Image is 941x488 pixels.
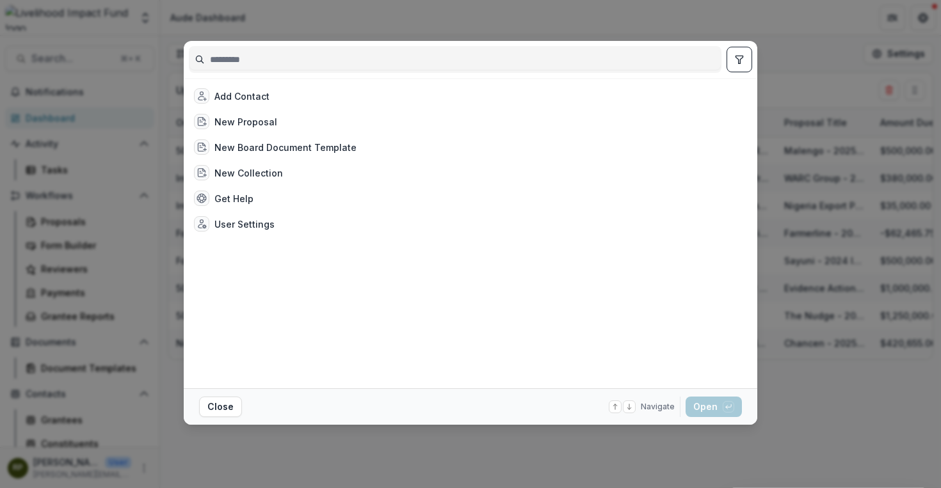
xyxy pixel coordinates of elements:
button: Close [199,397,242,417]
button: Open [686,397,742,417]
div: Get Help [214,192,253,205]
div: User Settings [214,217,275,231]
span: Navigate [641,401,675,413]
div: New Proposal [214,115,277,129]
div: New Board Document Template [214,141,357,154]
div: New Collection [214,166,283,180]
div: Add Contact [214,90,269,103]
button: toggle filters [727,47,752,72]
